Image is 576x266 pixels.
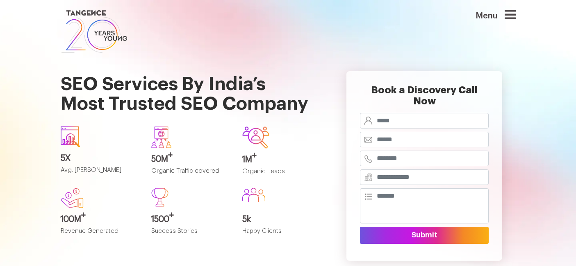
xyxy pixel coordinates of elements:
h3: 1500 [151,215,230,224]
h3: 100M [61,215,139,224]
sup: + [168,151,173,159]
p: Avg. [PERSON_NAME] [61,167,139,180]
img: icon1.svg [61,126,80,147]
sup: + [169,211,174,219]
img: new.svg [61,188,84,208]
p: Organic Leads [242,168,321,182]
img: Group-642.svg [242,126,269,148]
h1: SEO Services By India’s Most Trusted SEO Company [61,55,321,120]
img: Group-640.svg [151,126,171,148]
h2: Book a Discovery Call Now [360,85,489,113]
p: Organic Traffic covered [151,168,230,181]
h3: 5k [242,215,321,224]
h3: 1M [242,155,321,164]
sup: + [81,211,86,219]
p: Happy Clients [242,228,321,241]
sup: + [252,151,257,160]
img: logo SVG [61,8,128,55]
img: Path%20473.svg [151,188,168,207]
p: Revenue Generated [61,228,139,241]
h3: 50M [151,155,230,164]
p: Success Stories [151,228,230,241]
button: Submit [360,227,489,244]
h3: 5X [61,154,139,163]
img: Group%20586.svg [242,188,265,202]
